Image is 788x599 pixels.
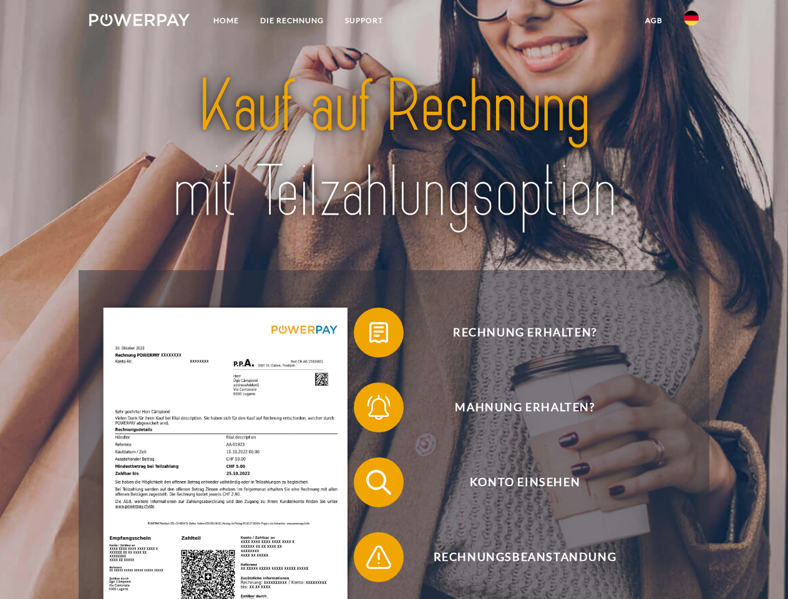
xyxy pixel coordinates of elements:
img: title-powerpay_de.svg [119,60,669,239]
span: Konto einsehen [372,457,678,507]
button: Rechnungsbeanstandung [354,532,678,582]
img: qb_warning.svg [363,542,394,573]
img: logo-powerpay-white.svg [89,14,190,26]
button: Mahnung erhalten? [354,382,678,432]
a: agb [635,9,673,32]
img: de [684,11,699,26]
button: Rechnung erhalten? [354,308,678,358]
img: qb_bell.svg [363,392,394,423]
img: qb_bill.svg [363,317,394,348]
a: SUPPORT [334,9,394,32]
span: Mahnung erhalten? [372,382,678,432]
span: Rechnungsbeanstandung [372,532,678,582]
a: DIE RECHNUNG [250,9,334,32]
button: Konto einsehen [354,457,678,507]
a: Home [203,9,250,32]
img: qb_search.svg [363,467,394,498]
span: Rechnung erhalten? [372,308,678,358]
